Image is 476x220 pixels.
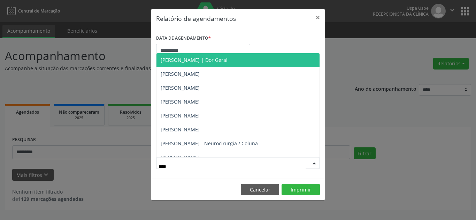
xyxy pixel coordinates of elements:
span: [PERSON_NAME] [161,154,200,161]
span: [PERSON_NAME] | Dor Geral [161,57,228,63]
label: DATA DE AGENDAMENTO [156,33,211,44]
span: [PERSON_NAME] [161,98,200,105]
button: Close [311,9,325,26]
h5: Relatório de agendamentos [156,14,236,23]
button: Cancelar [241,184,279,196]
span: [PERSON_NAME] - Neurocirurgia / Coluna [161,140,258,147]
span: [PERSON_NAME] [161,84,200,91]
span: [PERSON_NAME] [161,126,200,133]
button: Imprimir [282,184,320,196]
span: [PERSON_NAME] [161,71,200,77]
span: [PERSON_NAME] [161,112,200,119]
